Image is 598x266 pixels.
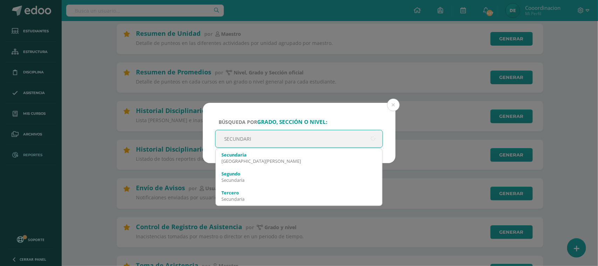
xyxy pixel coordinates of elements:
div: Segundo [221,171,377,177]
div: Tercero [221,189,377,196]
button: Close (Esc) [387,99,400,111]
div: [GEOGRAPHIC_DATA][PERSON_NAME] [221,158,377,164]
strong: grado, sección o nivel: [257,118,328,126]
div: Secundaria [221,177,377,183]
div: Secundaria [221,152,377,158]
span: Búsqueda por [219,119,328,125]
input: ej. Primero primaria, etc. [215,130,383,147]
div: Secundaria [221,196,377,202]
